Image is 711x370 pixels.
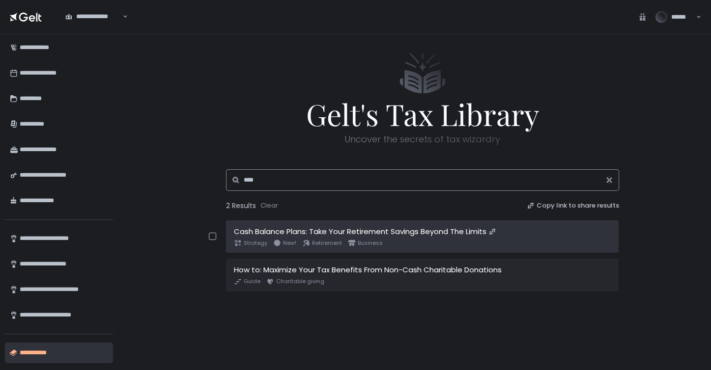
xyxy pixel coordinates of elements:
span: Strategy [234,239,267,247]
div: Clear [260,201,278,210]
div: How to: Maximize Your Tax Benefits From Non-Cash Charitable Donations [234,264,610,276]
span: 2 Results [226,201,256,211]
button: Copy link to share results [527,201,619,210]
span: Retirement [302,239,342,247]
span: New! [273,239,296,247]
span: Guide [234,278,260,286]
button: Clear [260,201,279,211]
span: Charitable giving [266,278,324,286]
span: Business [348,239,383,247]
input: Search for option [121,12,122,22]
div: Search for option [59,6,128,27]
span: Uncover the secrets of tax wizardry [344,132,500,146]
span: Gelt's Tax Library [195,99,651,129]
div: Cash Balance Plans: Take Your Retirement Savings Beyond The Limits [234,226,610,238]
